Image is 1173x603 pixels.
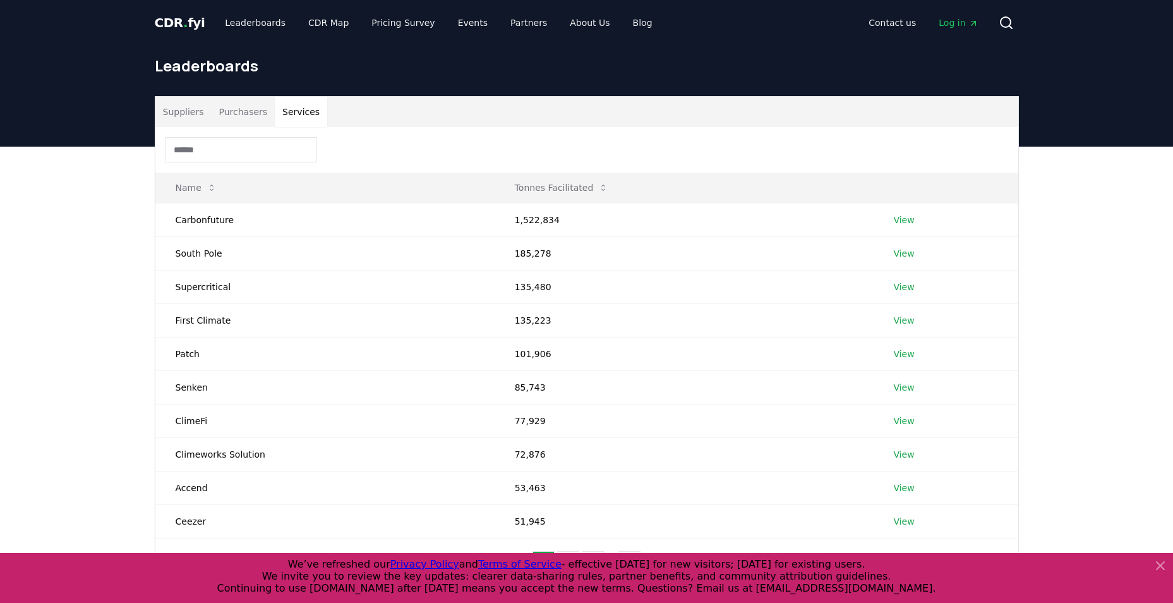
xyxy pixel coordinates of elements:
a: Leaderboards [215,11,296,34]
nav: Main [215,11,662,34]
a: About Us [560,11,620,34]
a: View [893,214,914,226]
h1: Leaderboards [155,56,1019,76]
td: South Pole [155,236,495,270]
span: Log in [939,16,978,29]
button: Purchasers [211,97,275,127]
a: View [893,348,914,360]
a: Partners [500,11,557,34]
td: 51,945 [495,504,874,538]
a: CDR Map [298,11,359,34]
td: Supercritical [155,270,495,303]
td: Senken [155,370,495,404]
a: Blog [623,11,663,34]
td: Patch [155,337,495,370]
td: 101,906 [495,337,874,370]
td: First Climate [155,303,495,337]
button: 2 [557,551,579,576]
a: CDR.fyi [155,14,205,32]
td: 135,480 [495,270,874,303]
button: next page [643,551,665,576]
td: 53,463 [495,471,874,504]
td: 85,743 [495,370,874,404]
td: 77,929 [495,404,874,437]
a: View [893,314,914,327]
a: View [893,448,914,461]
nav: Main [858,11,988,34]
span: CDR fyi [155,15,205,30]
a: View [893,247,914,260]
td: 72,876 [495,437,874,471]
button: 3 [582,551,604,576]
button: 1 [532,551,555,576]
button: Name [165,175,227,200]
a: View [893,381,914,394]
a: View [893,482,914,494]
td: 1,522,834 [495,203,874,236]
a: Pricing Survey [361,11,445,34]
a: View [893,415,914,427]
a: Contact us [858,11,926,34]
td: Accend [155,471,495,504]
td: Carbonfuture [155,203,495,236]
button: Tonnes Facilitated [505,175,619,200]
a: Events [448,11,498,34]
a: View [893,281,914,293]
a: View [893,515,914,528]
button: 6 [618,551,641,576]
td: Ceezer [155,504,495,538]
td: 135,223 [495,303,874,337]
span: . [183,15,188,30]
button: Suppliers [155,97,212,127]
button: Services [275,97,327,127]
td: 185,278 [495,236,874,270]
a: Log in [929,11,988,34]
td: Climeworks Solution [155,437,495,471]
td: ClimeFi [155,404,495,437]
